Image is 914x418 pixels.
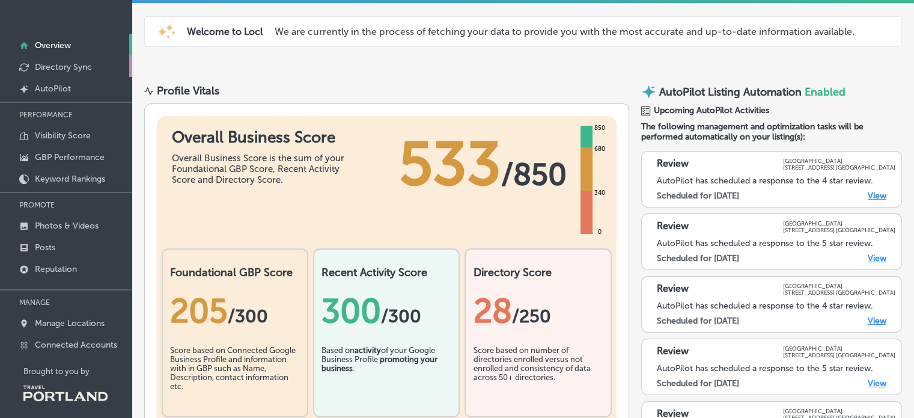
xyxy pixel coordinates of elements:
[783,220,895,227] p: [GEOGRAPHIC_DATA]
[783,345,895,352] p: [GEOGRAPHIC_DATA]
[657,253,739,263] label: Scheduled for [DATE]
[23,367,132,376] p: Brought to you by
[511,306,550,327] span: /250
[321,291,451,331] div: 300
[868,378,886,389] a: View
[592,144,608,154] div: 680
[657,283,689,296] p: Review
[170,266,300,279] h2: Foundational GBP Score
[641,121,902,142] span: The following management and optimization tasks will be performed automatically on your listing(s):
[473,291,603,331] div: 28
[868,316,886,326] a: View
[657,378,739,389] label: Scheduled for [DATE]
[805,85,845,99] span: Enabled
[35,174,105,184] p: Keyword Rankings
[187,26,263,37] span: Welcome to Locl
[321,346,451,406] div: Based on of your Google Business Profile .
[592,188,608,198] div: 340
[35,242,55,253] p: Posts
[321,355,437,373] b: promoting your business
[172,153,352,185] div: Overall Business Score is the sum of your Foundational GBP Score, Recent Activity Score and Direc...
[35,40,71,51] p: Overview
[23,386,108,401] img: Travel Portland
[592,123,608,133] div: 850
[657,238,895,248] div: AutoPilot has scheduled a response to the 5 star review.
[399,128,501,200] span: 533
[473,266,603,279] h2: Directory Score
[659,85,802,99] p: AutoPilot Listing Automation
[783,227,895,233] p: [STREET_ADDRESS] [GEOGRAPHIC_DATA]
[783,158,895,164] p: [GEOGRAPHIC_DATA]
[501,156,567,192] span: / 850
[868,191,886,201] a: View
[783,289,895,296] p: [STREET_ADDRESS] [GEOGRAPHIC_DATA]
[35,221,99,231] p: Photos & Videos
[157,84,219,97] div: Profile Vitals
[596,227,604,237] div: 0
[35,340,117,350] p: Connected Accounts
[657,301,895,311] div: AutoPilot has scheduled a response to the 4 star review.
[657,345,689,358] p: Review
[657,316,739,326] label: Scheduled for [DATE]
[783,283,895,289] p: [GEOGRAPHIC_DATA]
[170,346,300,406] div: Score based on Connected Google Business Profile and information with in GBP such as Name, Descri...
[657,158,689,171] p: Review
[381,306,421,327] span: /300
[657,220,689,233] p: Review
[657,191,739,201] label: Scheduled for [DATE]
[641,84,656,99] img: autopilot-icon
[275,26,855,37] p: We are currently in the process of fetching your data to provide you with the most accurate and u...
[35,152,105,162] p: GBP Performance
[35,84,71,94] p: AutoPilot
[228,306,268,327] span: / 300
[35,318,105,328] p: Manage Locations
[35,131,91,141] p: Visibility Score
[783,408,895,414] p: [GEOGRAPHIC_DATA]
[35,264,77,274] p: Reputation
[172,128,352,147] h1: Overall Business Score
[783,352,895,358] p: [STREET_ADDRESS] [GEOGRAPHIC_DATA]
[868,253,886,263] a: View
[355,346,381,355] b: activity
[473,346,603,406] div: Score based on number of directories enrolled versus not enrolled and consistency of data across ...
[170,291,300,331] div: 205
[783,164,895,171] p: [STREET_ADDRESS] [GEOGRAPHIC_DATA]
[657,363,895,373] div: AutoPilot has scheduled a response to the 5 star review.
[35,62,92,72] p: Directory Sync
[321,266,451,279] h2: Recent Activity Score
[657,176,895,186] div: AutoPilot has scheduled a response to the 4 star review.
[654,105,769,115] span: Upcoming AutoPilot Activities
